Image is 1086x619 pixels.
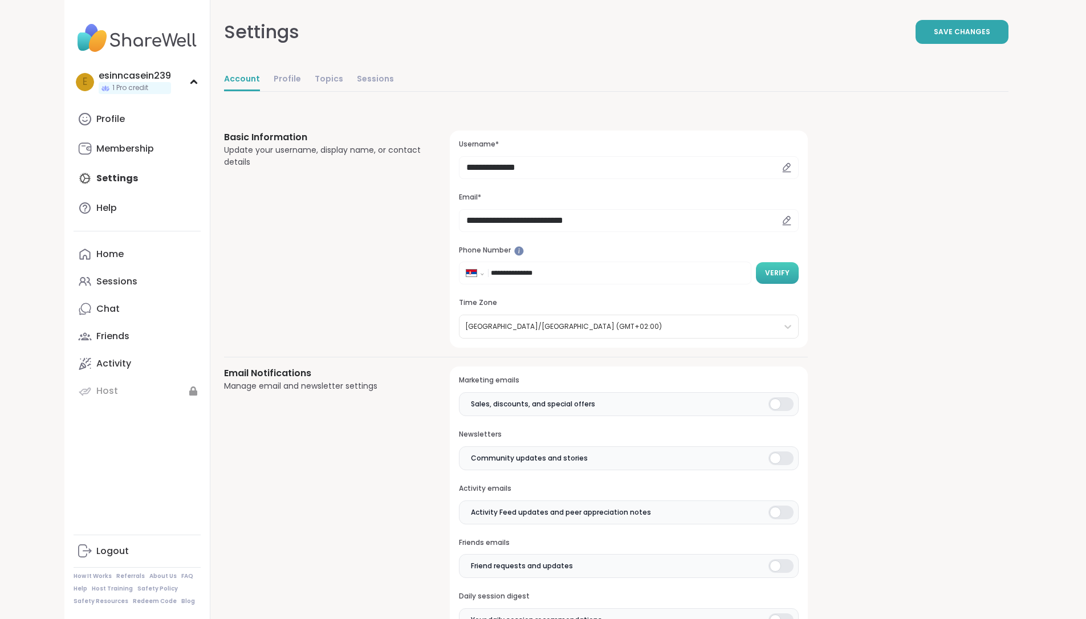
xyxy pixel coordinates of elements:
[96,142,154,155] div: Membership
[471,399,595,409] span: Sales, discounts, and special offers
[83,75,87,89] span: e
[315,68,343,91] a: Topics
[224,144,423,168] div: Update your username, display name, or contact details
[74,350,201,377] a: Activity
[459,538,798,548] h3: Friends emails
[96,545,129,557] div: Logout
[99,70,171,82] div: esinncasein239
[96,385,118,397] div: Host
[357,68,394,91] a: Sessions
[459,430,798,439] h3: Newsletters
[74,572,112,580] a: How It Works
[934,27,990,37] span: Save Changes
[471,561,573,571] span: Friend requests and updates
[116,572,145,580] a: Referrals
[459,484,798,494] h3: Activity emails
[274,68,301,91] a: Profile
[459,140,798,149] h3: Username*
[756,262,799,284] button: Verify
[459,298,798,308] h3: Time Zone
[74,194,201,222] a: Help
[74,295,201,323] a: Chat
[74,268,201,295] a: Sessions
[765,268,790,278] span: Verify
[224,366,423,380] h3: Email Notifications
[74,18,201,58] img: ShareWell Nav Logo
[96,248,124,260] div: Home
[181,597,195,605] a: Blog
[96,303,120,315] div: Chat
[74,585,87,593] a: Help
[74,135,201,162] a: Membership
[96,357,131,370] div: Activity
[74,597,128,605] a: Safety Resources
[459,193,798,202] h3: Email*
[224,131,423,144] h3: Basic Information
[459,592,798,601] h3: Daily session digest
[224,18,299,46] div: Settings
[74,241,201,268] a: Home
[74,323,201,350] a: Friends
[916,20,1008,44] button: Save Changes
[224,380,423,392] div: Manage email and newsletter settings
[133,597,177,605] a: Redeem Code
[96,330,129,343] div: Friends
[459,246,798,255] h3: Phone Number
[459,376,798,385] h3: Marketing emails
[96,202,117,214] div: Help
[92,585,133,593] a: Host Training
[96,113,125,125] div: Profile
[74,105,201,133] a: Profile
[112,83,148,93] span: 1 Pro credit
[181,572,193,580] a: FAQ
[74,377,201,405] a: Host
[471,507,651,518] span: Activity Feed updates and peer appreciation notes
[149,572,177,580] a: About Us
[471,453,588,463] span: Community updates and stories
[137,585,178,593] a: Safety Policy
[514,246,524,256] iframe: Spotlight
[74,537,201,565] a: Logout
[224,68,260,91] a: Account
[96,275,137,288] div: Sessions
